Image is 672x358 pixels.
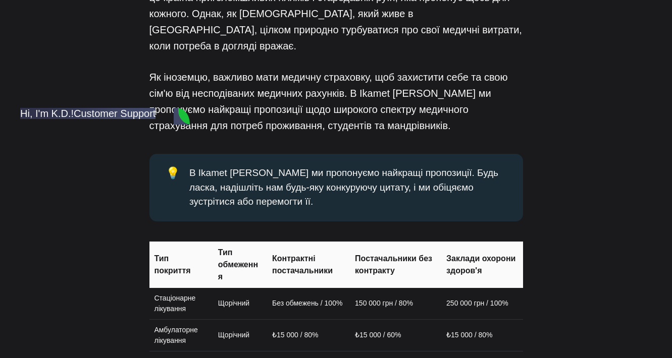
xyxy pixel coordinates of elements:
td: ₺15 000 / 60% [349,319,440,351]
th: Контрактні постачальники [266,242,349,288]
div: В Ikamet [PERSON_NAME] ми пропонуємо найкращі пропозиції. Будь ласка, надішліть нам будь-яку конк... [189,166,507,209]
td: 250 000 грн / 100% [440,288,523,320]
td: Щорічний [212,319,266,351]
td: Без обмежень / 100% [266,288,349,320]
th: Тип обмеження [212,242,266,288]
td: ₺15 000 / 80% [266,319,349,351]
td: Щорічний [212,288,266,320]
th: Постачальники без контракту [349,242,440,288]
jdiv: Customer Support [74,108,156,119]
th: Заклади охорони здоров'я [440,242,523,288]
p: Як іноземцю, важливо мати медичну страховку, щоб захистити себе та свою сім'ю від несподіваних ме... [149,69,523,134]
td: ₺15 000 / 80% [440,319,523,351]
jdiv: Hi, I'm K.D.! [20,108,74,119]
td: 150 000 грн / 80% [349,288,440,320]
